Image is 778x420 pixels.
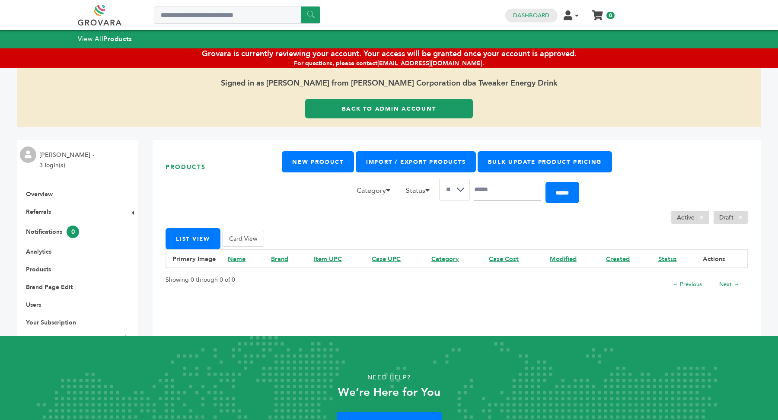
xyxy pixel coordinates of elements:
[282,151,354,172] a: New Product
[338,385,440,400] strong: We’re Here for You
[431,255,459,263] a: Category
[26,301,41,309] a: Users
[228,255,246,263] a: Name
[658,255,677,263] a: Status
[26,190,53,198] a: Overview
[695,212,709,223] span: ×
[356,151,476,172] a: Import / Export Products
[26,283,73,291] a: Brand Page Edit
[166,275,235,285] p: Showing 0 through 0 of 0
[20,146,36,163] img: profile.png
[606,12,615,19] span: 0
[513,12,549,19] a: Dashboard
[673,280,702,288] a: ← Previous
[103,35,132,43] strong: Products
[714,211,748,224] li: Draft
[154,6,320,24] input: Search a product or brand...
[26,265,51,274] a: Products
[719,280,739,288] a: Next →
[478,151,612,172] a: Bulk Update Product Pricing
[697,250,747,268] th: Actions
[671,211,709,224] li: Active
[733,212,748,223] span: ×
[26,208,51,216] a: Referrals
[402,185,439,200] li: Status
[166,151,282,183] h1: Products
[305,99,473,118] a: Back to Admin Account
[606,255,630,263] a: Created
[78,35,132,43] a: View AllProducts
[377,59,482,67] a: [EMAIL_ADDRESS][DOMAIN_NAME]
[39,371,739,384] p: Need Help?
[26,318,76,327] a: Your Subscription
[474,179,541,200] input: Search
[17,68,761,99] span: Signed in as [PERSON_NAME] from [PERSON_NAME] Corporation dba Tweaker Energy Drink
[39,150,96,171] li: [PERSON_NAME] - 3 login(s)
[372,255,401,263] a: Case UPC
[26,248,51,256] a: Analytics
[314,255,342,263] a: Item UPC
[550,255,577,263] a: Modified
[222,231,264,247] button: Card View
[67,226,79,238] span: 0
[489,255,519,263] a: Case Cost
[593,8,603,17] a: My Cart
[352,185,400,200] li: Category
[271,255,288,263] a: Brand
[26,228,79,236] a: Notifications0
[166,228,220,249] button: List View
[166,250,222,268] th: Primary Image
